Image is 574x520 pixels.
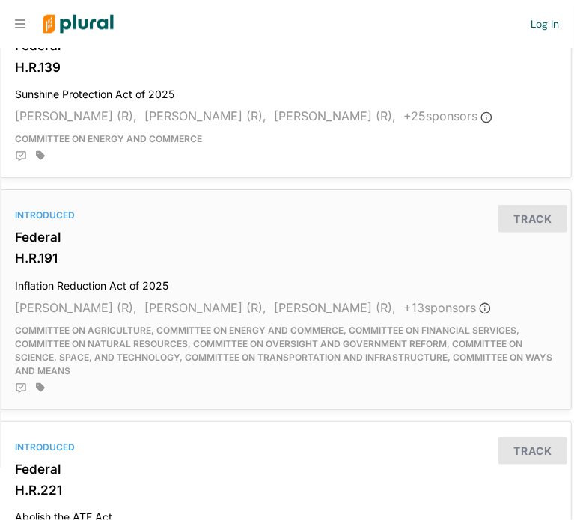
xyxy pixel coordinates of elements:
div: Add Position Statement [15,150,27,162]
div: Add tags [36,382,45,393]
div: Add Position Statement [15,382,27,394]
h4: Sunshine Protection Act of 2025 [15,81,556,101]
span: Committee on Agriculture, Committee on Energy and Commerce, Committee on Financial Services, Comm... [15,325,552,376]
span: [PERSON_NAME] (R), [15,108,137,123]
h3: H.R.221 [15,483,556,498]
h3: Federal [15,462,556,477]
span: + 13 sponsor s [403,300,491,315]
span: Committee on Energy and Commerce [15,133,202,144]
a: Log In [531,17,559,31]
span: [PERSON_NAME] (R), [144,108,266,123]
div: Add tags [36,150,45,161]
span: [PERSON_NAME] (R), [274,300,396,315]
h3: H.R.139 [15,60,556,75]
img: Logo for Plural [31,1,125,48]
h4: Inflation Reduction Act of 2025 [15,272,556,293]
span: [PERSON_NAME] (R), [274,108,396,123]
span: [PERSON_NAME] (R), [15,300,137,315]
h3: H.R.191 [15,251,556,266]
span: + 25 sponsor s [403,108,492,123]
button: Track [498,205,567,233]
h3: Federal [15,230,556,245]
div: Introduced [15,209,556,222]
button: Track [498,437,567,465]
div: Introduced [15,441,556,454]
span: [PERSON_NAME] (R), [144,300,266,315]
